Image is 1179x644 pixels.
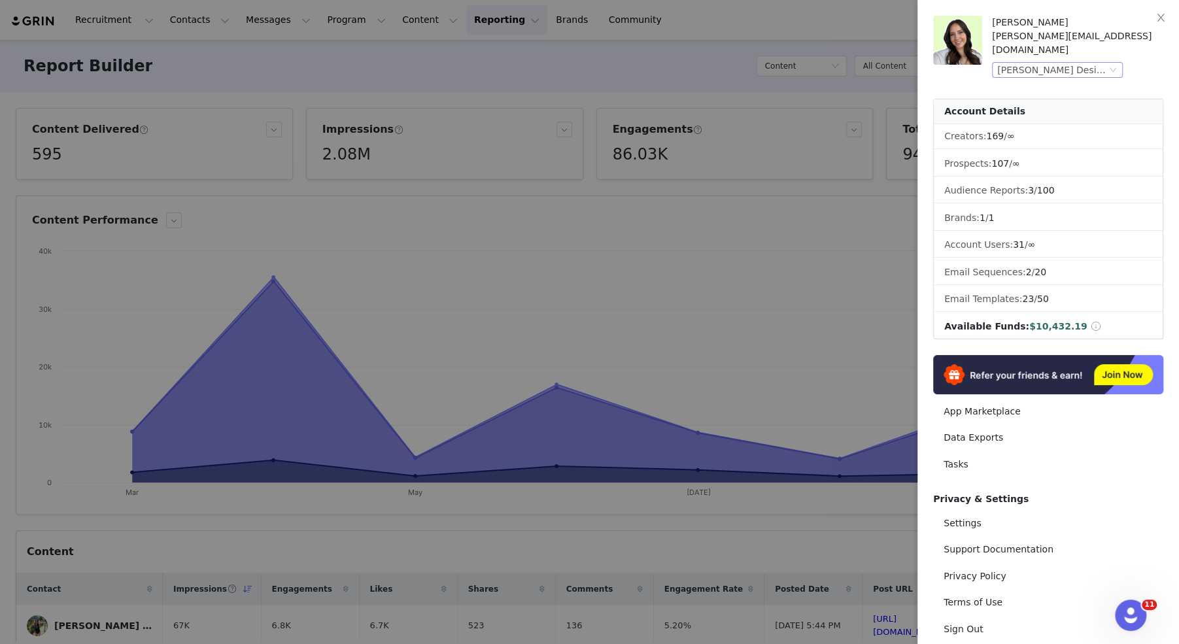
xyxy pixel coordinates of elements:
li: Account Users: [934,233,1163,258]
span: / [980,212,995,223]
span: 50 [1037,294,1049,304]
li: Brands: [934,206,1163,231]
span: / [1025,267,1046,277]
span: ∞ [1007,131,1015,141]
span: ∞ [1027,239,1035,250]
li: Creators: [934,124,1163,149]
a: Sign Out [933,617,1163,641]
span: 169 [986,131,1004,141]
span: / [1022,294,1048,304]
span: 23 [1022,294,1034,304]
span: 1 [988,212,994,223]
iframe: Intercom live chat [1115,600,1146,631]
li: Email Templates: [934,287,1163,312]
a: Settings [933,511,1163,535]
span: 31 [1013,239,1025,250]
span: 11 [1142,600,1157,610]
span: 107 [991,158,1009,169]
span: 2 [1025,267,1031,277]
span: 20 [1034,267,1046,277]
img: Refer & Earn [933,355,1163,394]
li: Audience Reports: / [934,178,1163,203]
span: 3 [1028,185,1034,195]
span: $10,432.19 [1029,321,1087,331]
div: [PERSON_NAME] [992,16,1163,29]
div: [PERSON_NAME] Designs (Joybyte) [997,63,1106,77]
a: App Marketplace [933,399,1163,424]
span: / [1013,239,1035,250]
a: Tasks [933,452,1163,477]
span: / [991,158,1019,169]
span: Available Funds: [944,321,1029,331]
a: Support Documentation [933,537,1163,562]
span: Privacy & Settings [933,494,1029,504]
span: / [986,131,1014,141]
img: 3b202c0c-3db6-44bc-865e-9d9e82436fb1.png [933,16,982,65]
a: Data Exports [933,426,1163,450]
a: Privacy Policy [933,564,1163,588]
i: icon: down [1109,66,1117,75]
li: Email Sequences: [934,260,1163,285]
span: 100 [1037,185,1055,195]
i: icon: close [1155,12,1166,23]
div: [PERSON_NAME][EMAIL_ADDRESS][DOMAIN_NAME] [992,29,1163,57]
li: Prospects: [934,152,1163,177]
span: ∞ [1012,158,1020,169]
a: Terms of Use [933,590,1163,615]
span: 1 [980,212,985,223]
div: Account Details [934,99,1163,124]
